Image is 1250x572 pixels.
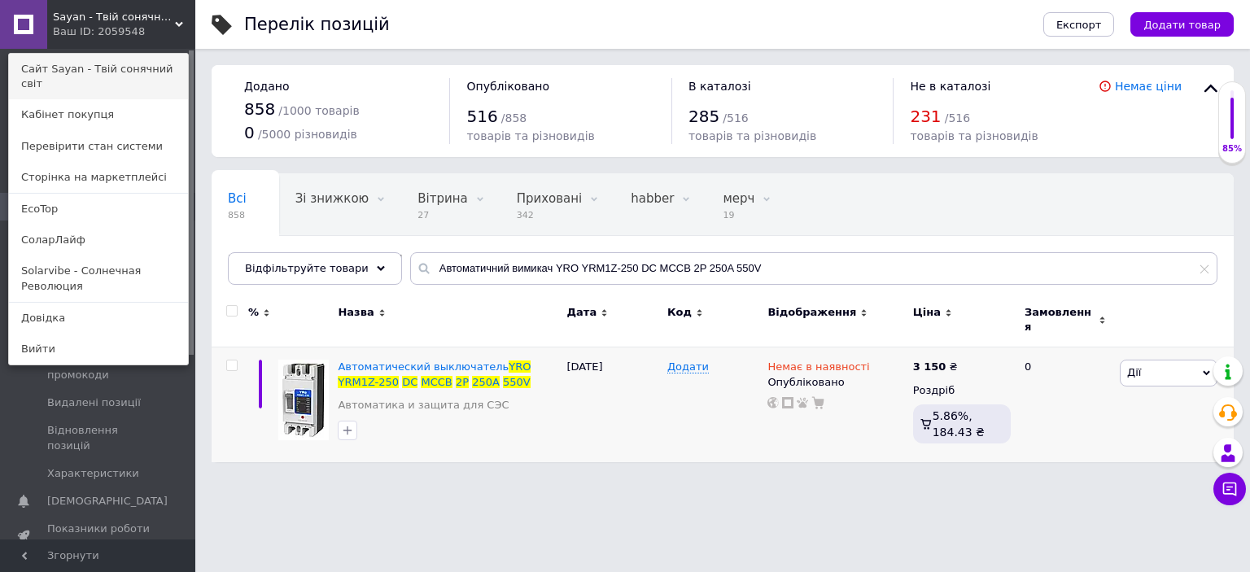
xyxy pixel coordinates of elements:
[47,353,151,382] span: Акції та промокоди
[9,131,188,162] a: Перевірити стан системи
[47,395,141,410] span: Видалені позиції
[9,162,188,193] a: Сторінка на маркетплейсі
[258,128,357,141] span: / 5000 різновидів
[509,360,531,373] span: YRO
[688,107,719,126] span: 285
[1015,347,1116,462] div: 0
[466,80,549,93] span: Опубліковано
[9,99,188,130] a: Кабінет покупця
[9,334,188,365] a: Вийти
[1115,80,1182,93] a: Немає ціни
[338,305,374,320] span: Назва
[244,80,289,93] span: Додано
[1143,19,1221,31] span: Додати товар
[47,494,168,509] span: [DEMOGRAPHIC_DATA]
[9,194,188,225] a: EcoTop
[53,10,175,24] span: Sayan - Твій сонячний світ
[338,360,509,373] span: Автоматический выключатель
[248,305,259,320] span: %
[517,191,583,206] span: Приховані
[517,209,583,221] span: 342
[563,347,663,462] div: [DATE]
[228,209,247,221] span: 858
[295,191,369,206] span: Зі знижкою
[767,360,869,378] span: Немає в наявності
[466,107,497,126] span: 516
[402,376,417,388] span: DC
[9,255,188,301] a: Solarvibe - Солнечная Революция
[9,225,188,255] a: СоларЛайф
[767,375,904,390] div: Опубліковано
[1025,305,1095,334] span: Замовлення
[667,360,709,373] span: Додати
[913,305,941,320] span: Ціна
[723,209,754,221] span: 19
[421,376,452,388] span: MCCB
[910,80,990,93] span: Не в каталозі
[913,383,1011,398] div: Роздріб
[1043,12,1115,37] button: Експорт
[47,522,151,551] span: Показники роботи компанії
[631,191,674,206] span: habber
[9,303,188,334] a: Довідка
[410,252,1217,285] input: Пошук по назві позиції, артикулу і пошуковим запитам
[913,360,958,374] div: ₴
[47,466,139,481] span: Характеристики
[910,107,941,126] span: 231
[472,376,500,388] span: 250A
[228,191,247,206] span: Всі
[244,123,255,142] span: 0
[767,305,856,320] span: Відображення
[1127,366,1141,378] span: Дії
[228,253,403,268] span: Инвертора [PERSON_NAME]
[417,209,467,221] span: 27
[47,423,151,452] span: Відновлення позицій
[9,54,188,99] a: Сайт Sayan - Твій сонячний світ
[501,111,527,124] span: / 858
[417,191,467,206] span: Вітрина
[1056,19,1102,31] span: Експорт
[338,376,399,388] span: YRM1Z-250
[1130,12,1234,37] button: Додати товар
[244,16,390,33] div: Перелік позицій
[667,305,692,320] span: Код
[913,360,946,373] b: 3 150
[53,24,121,39] div: Ваш ID: 2059548
[456,376,469,388] span: 2P
[567,305,597,320] span: Дата
[723,111,748,124] span: / 516
[503,376,531,388] span: 550V
[278,360,329,440] img: Автоматический выключатель YRO YRM1Z-250 DC MCCB 2P 250A 550V
[1213,473,1246,505] button: Чат з покупцем
[245,262,369,274] span: Відфільтруйте товари
[338,360,531,387] a: Автоматический выключательYROYRM1Z-250DCMCCB2P250A550V
[688,80,751,93] span: В каталозі
[723,191,754,206] span: мерч
[1219,143,1245,155] div: 85%
[910,129,1038,142] span: товарів та різновидів
[244,99,275,119] span: 858
[933,409,985,439] span: 5.86%, 184.43 ₴
[945,111,970,124] span: / 516
[338,398,509,413] a: Автоматика и защита для СЭС
[466,129,594,142] span: товарів та різновидів
[278,104,359,117] span: / 1000 товарів
[688,129,816,142] span: товарів та різновидів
